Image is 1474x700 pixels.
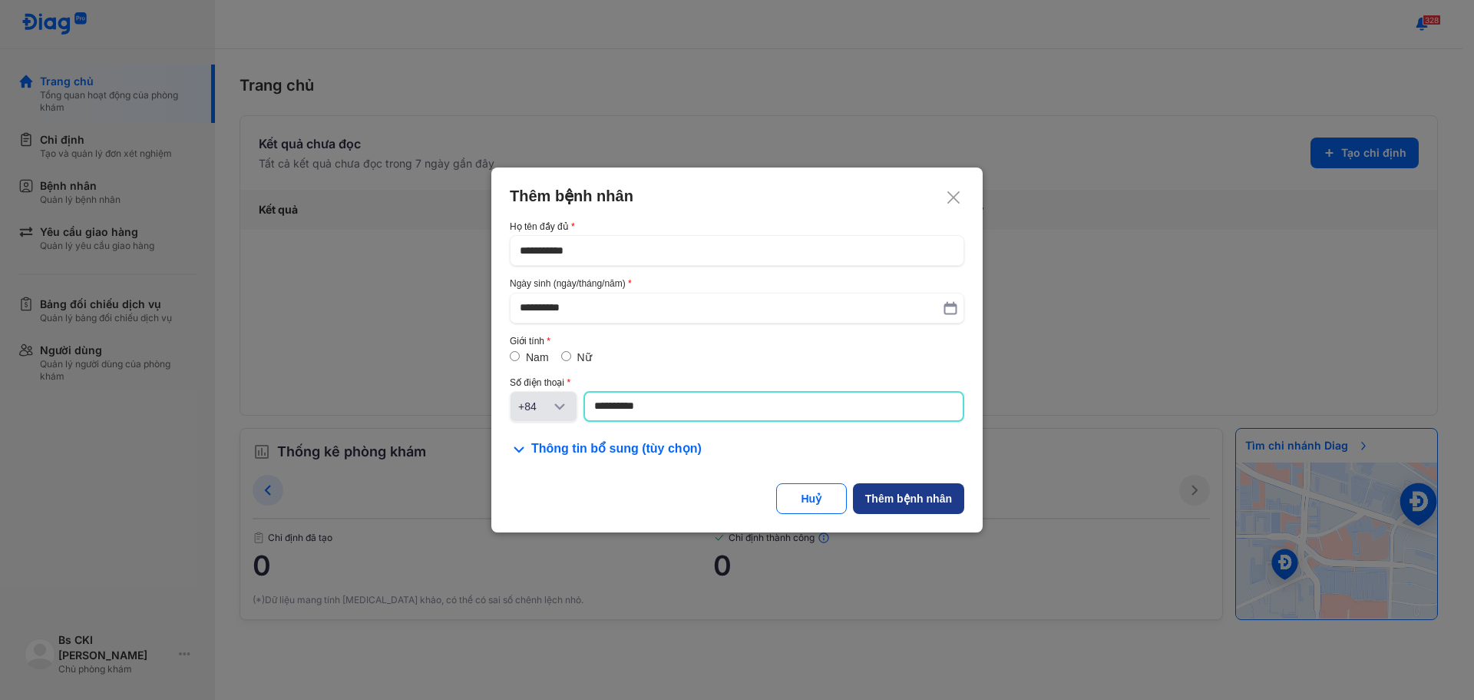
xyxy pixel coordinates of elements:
[510,186,964,206] div: Thêm bệnh nhân
[510,336,964,347] div: Giới tính
[510,221,964,232] div: Họ tên đầy đủ
[518,399,550,414] div: +84
[865,491,952,506] div: Thêm bệnh nhân
[526,351,549,363] label: Nam
[531,440,702,459] span: Thông tin bổ sung (tùy chọn)
[510,377,964,388] div: Số điện thoại
[510,278,964,289] div: Ngày sinh (ngày/tháng/năm)
[577,351,592,363] label: Nữ
[776,483,847,514] button: Huỷ
[853,483,964,514] button: Thêm bệnh nhân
